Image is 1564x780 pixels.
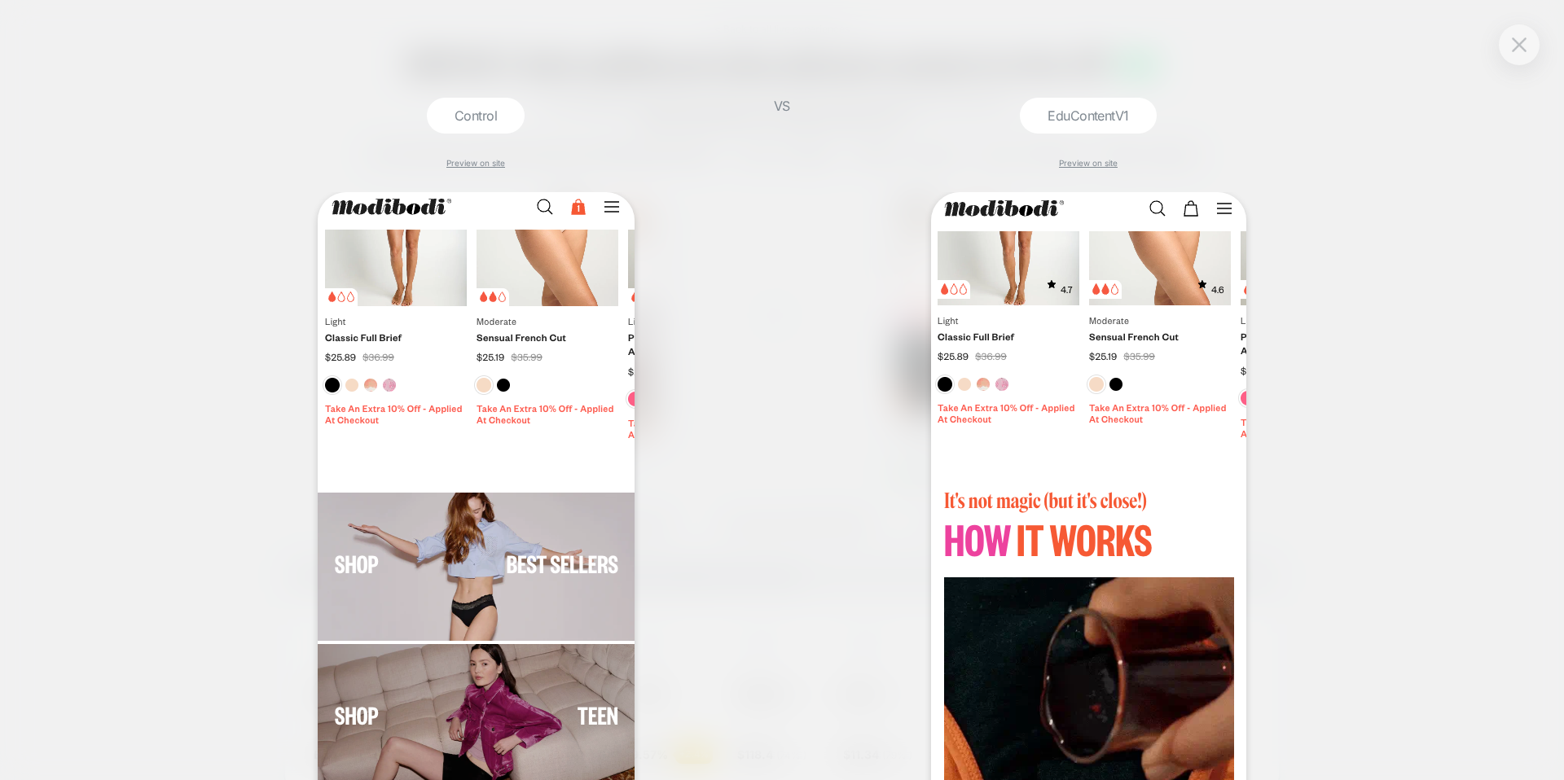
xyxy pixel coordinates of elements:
[1512,37,1527,51] img: close
[1020,98,1156,134] div: EduContentV1
[446,158,505,168] a: Preview on site
[427,98,525,134] div: Control
[762,98,802,780] div: VS
[1059,158,1118,168] a: Preview on site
